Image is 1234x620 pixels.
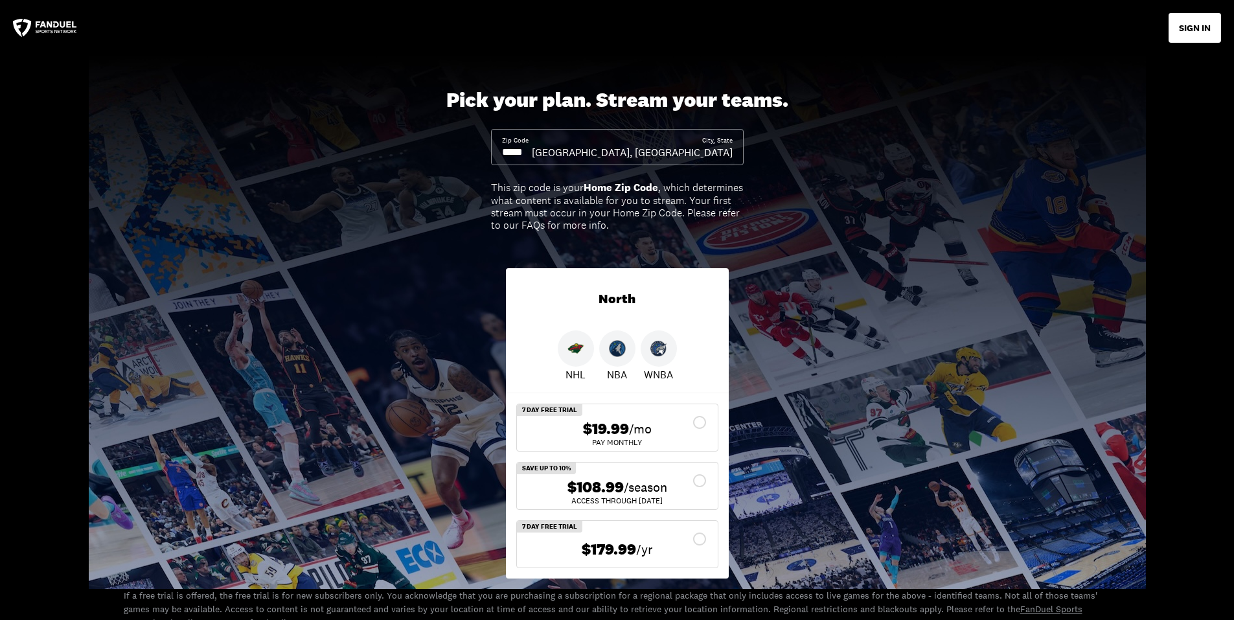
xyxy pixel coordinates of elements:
[629,420,652,438] span: /mo
[567,478,624,497] span: $108.99
[650,340,667,357] img: Lynx
[1169,13,1221,43] button: SIGN IN
[527,439,707,446] div: Pay Monthly
[567,340,584,357] img: Wild
[584,181,658,194] b: Home Zip Code
[532,145,733,159] div: [GEOGRAPHIC_DATA], [GEOGRAPHIC_DATA]
[506,268,729,330] div: North
[517,521,582,533] div: 7 Day Free Trial
[607,367,627,382] p: NBA
[527,497,707,505] div: ACCESS THROUGH [DATE]
[644,367,673,382] p: WNBA
[582,540,636,559] span: $179.99
[624,478,667,496] span: /season
[502,136,529,145] div: Zip Code
[566,367,586,382] p: NHL
[517,463,576,474] div: Save Up To 10%
[636,540,653,558] span: /yr
[446,88,788,113] div: Pick your plan. Stream your teams.
[583,420,629,439] span: $19.99
[517,404,582,416] div: 7 Day Free Trial
[609,340,626,357] img: Timberwolves
[491,181,744,231] div: This zip code is your , which determines what content is available for you to stream. Your first ...
[702,136,733,145] div: City, State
